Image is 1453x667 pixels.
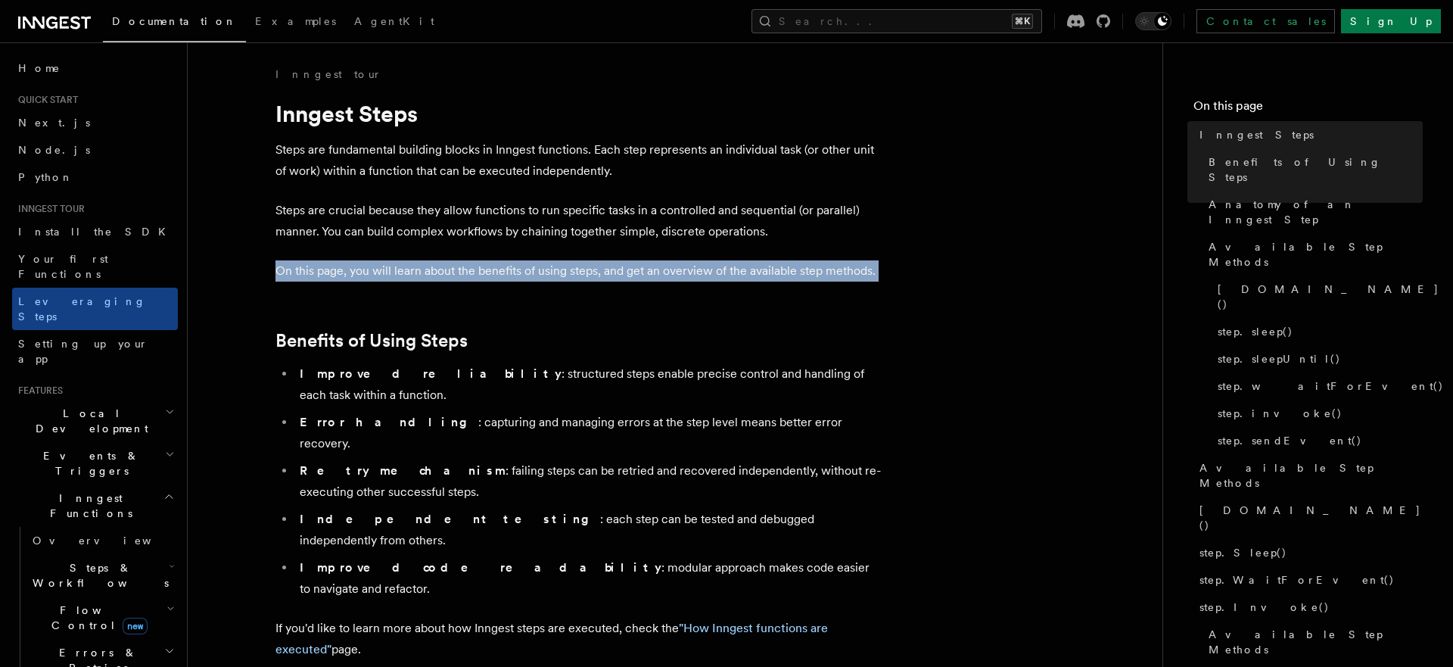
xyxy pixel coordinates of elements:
span: step.WaitForEvent() [1199,572,1395,588]
span: Inngest tour [12,203,85,215]
a: [DOMAIN_NAME]() [1193,497,1423,539]
span: Flow Control [26,603,166,633]
span: Local Development [12,406,165,436]
strong: Improved reliability [300,366,562,381]
a: Benefits of Using Steps [275,330,468,351]
a: Available Step Methods [1193,454,1423,497]
span: Python [18,171,73,183]
a: Available Step Methods [1203,233,1423,276]
a: Setting up your app [12,330,178,372]
li: : capturing and managing errors at the step level means better error recovery. [295,412,881,454]
button: Events & Triggers [12,442,178,485]
button: Local Development [12,400,178,442]
span: Overview [33,535,188,547]
a: step.invoke() [1212,400,1423,427]
span: Setting up your app [18,338,148,365]
span: step.sendEvent() [1218,433,1362,448]
p: If you'd like to learn more about how Inngest steps are executed, check the page. [275,618,881,660]
li: : failing steps can be retried and recovered independently, without re-executing other successful... [295,460,881,503]
span: Available Step Methods [1199,460,1423,491]
a: step.sendEvent() [1212,427,1423,454]
span: new [123,618,148,634]
strong: Independent testing [300,512,600,526]
span: Features [12,385,63,397]
span: Anatomy of an Inngest Step [1209,197,1423,227]
span: Events & Triggers [12,448,165,478]
span: Your first Functions [18,253,108,280]
strong: Retry mechanism [300,463,506,478]
span: Node.js [18,144,90,156]
a: Anatomy of an Inngest Step [1203,191,1423,233]
a: Your first Functions [12,245,178,288]
a: step.sleepUntil() [1212,345,1423,372]
span: step.invoke() [1218,406,1343,421]
li: : modular approach makes code easier to navigate and refactor. [295,557,881,600]
a: Inngest Steps [1193,121,1423,148]
a: step.waitForEvent() [1212,372,1423,400]
span: step.Sleep() [1199,545,1287,560]
li: : each step can be tested and debugged independently from others. [295,509,881,551]
a: Home [12,55,178,82]
a: Inngest tour [275,67,381,82]
span: Install the SDK [18,226,175,238]
span: [DOMAIN_NAME]() [1199,503,1423,533]
a: step.sleep() [1212,318,1423,345]
span: Available Step Methods [1209,627,1423,657]
li: : structured steps enable precise control and handling of each task within a function. [295,363,881,406]
p: Steps are crucial because they allow functions to run specific tasks in a controlled and sequenti... [275,200,881,242]
strong: Error handling [300,415,478,429]
a: Next.js [12,109,178,136]
h4: On this page [1193,97,1423,121]
a: Overview [26,527,178,554]
span: Benefits of Using Steps [1209,154,1423,185]
span: Home [18,61,61,76]
p: On this page, you will learn about the benefits of using steps, and get an overview of the availa... [275,260,881,282]
span: step.sleepUntil() [1218,351,1341,366]
span: Examples [255,15,336,27]
button: Flow Controlnew [26,597,178,639]
span: Quick start [12,94,78,106]
button: Toggle dark mode [1135,12,1171,30]
a: step.Sleep() [1193,539,1423,566]
span: [DOMAIN_NAME]() [1218,282,1439,312]
span: Inngest Functions [12,491,163,521]
span: Leveraging Steps [18,295,146,323]
kbd: ⌘K [1012,14,1033,29]
a: Benefits of Using Steps [1203,148,1423,191]
a: Examples [246,5,345,41]
span: step.sleep() [1218,324,1293,339]
h1: Inngest Steps [275,100,881,127]
span: Steps & Workflows [26,560,169,591]
button: Inngest Functions [12,485,178,527]
a: Documentation [103,5,246,42]
a: Node.js [12,136,178,164]
p: Steps are fundamental building blocks in Inngest functions. Each step represents an individual ta... [275,139,881,182]
span: step.waitForEvent() [1218,379,1444,394]
a: step.Invoke() [1193,594,1423,621]
span: AgentKit [354,15,434,27]
a: AgentKit [345,5,443,41]
span: Inngest Steps [1199,127,1314,142]
span: step.Invoke() [1199,600,1330,615]
a: Available Step Methods [1203,621,1423,663]
span: Documentation [112,15,237,27]
a: Contact sales [1196,9,1335,33]
strong: Improved code readability [300,560,661,575]
button: Search...⌘K [751,9,1042,33]
a: [DOMAIN_NAME]() [1212,276,1423,318]
a: Sign Up [1341,9,1441,33]
a: Leveraging Steps [12,288,178,330]
a: Python [12,164,178,191]
a: step.WaitForEvent() [1193,566,1423,594]
button: Steps & Workflows [26,554,178,597]
span: Available Step Methods [1209,239,1423,270]
span: Next.js [18,117,90,129]
a: Install the SDK [12,218,178,245]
